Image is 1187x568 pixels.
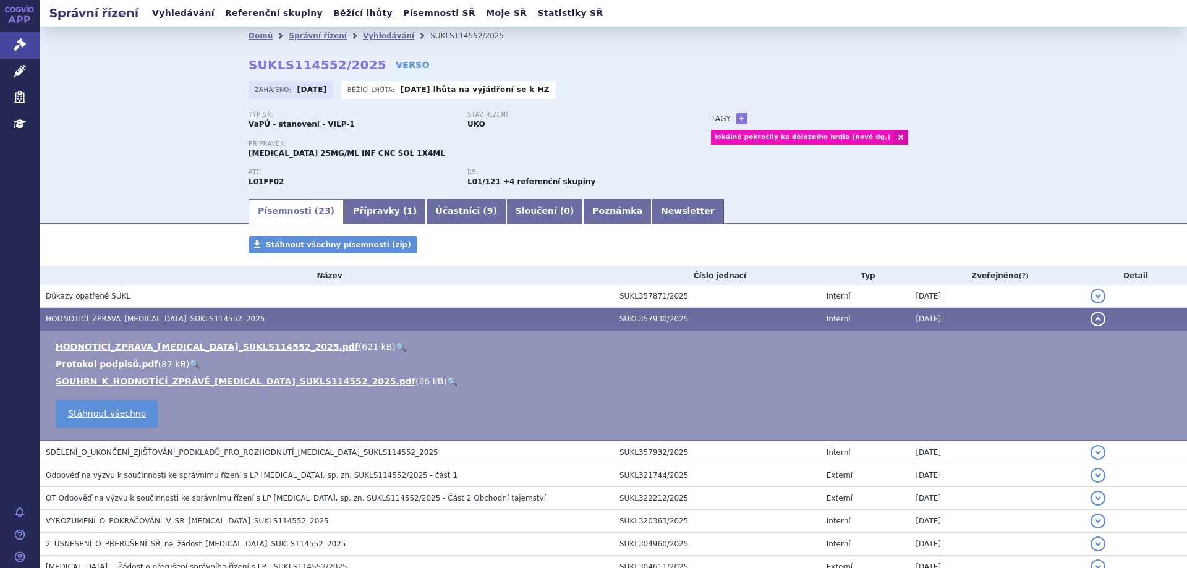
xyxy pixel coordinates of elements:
li: SUKLS114552/2025 [430,27,520,45]
span: Stáhnout všechny písemnosti (zip) [266,240,411,249]
span: 1 [407,206,413,216]
a: Protokol podpisů.pdf [56,359,158,369]
li: ( ) [56,358,1175,370]
td: [DATE] [909,441,1084,464]
button: detail [1091,468,1105,483]
strong: +4 referenční skupiny [503,177,595,186]
span: 9 [487,206,493,216]
p: RS: [467,169,674,176]
span: Interní [827,292,851,300]
span: Běžící lhůta: [347,85,398,95]
td: SUKL357871/2025 [613,285,820,308]
span: Důkazy opatřené SÚKL [46,292,130,300]
td: [DATE] [909,464,1084,487]
span: VYROZUMĚNÍ_O_POKRAČOVÁNÍ_V_SŘ_KEYTRUDA_SUKLS114552_2025 [46,517,329,525]
a: 🔍 [396,342,406,352]
th: Název [40,266,613,285]
td: [DATE] [909,533,1084,556]
a: 🔍 [189,359,200,369]
td: [DATE] [909,285,1084,308]
td: [DATE] [909,487,1084,510]
a: Statistiky SŘ [534,5,606,22]
a: Poznámka [583,199,652,224]
th: Číslo jednací [613,266,820,285]
td: SUKL357930/2025 [613,308,820,331]
a: VERSO [396,59,430,71]
a: Vyhledávání [148,5,218,22]
a: Písemnosti (23) [249,199,344,224]
abbr: (?) [1019,272,1029,281]
strong: [DATE] [297,85,327,94]
span: Interní [827,315,851,323]
p: Přípravek: [249,140,686,148]
a: Vyhledávání [363,32,414,40]
button: detail [1091,491,1105,506]
a: Stáhnout všechno [56,400,158,428]
span: HODNOTÍCÍ_ZPRÁVA_KEYTRUDA_SUKLS114552_2025 [46,315,265,323]
a: SOUHRN_K_HODNOTÍCÍ_ZPRÁVĚ_[MEDICAL_DATA]_SUKLS114552_2025.pdf [56,376,415,386]
a: Sloučení (0) [506,199,583,224]
a: lokálně pokročilý ka děložního hrdla (nově dg.) [711,130,893,145]
span: 2_USNESENÍ_O_PŘERUŠENÍ_SŘ_na_žádost_KEYTRUDA_SUKLS114552_2025 [46,540,346,548]
p: ATC: [249,169,455,176]
a: Písemnosti SŘ [399,5,479,22]
th: Zveřejněno [909,266,1084,285]
button: detail [1091,312,1105,326]
td: SUKL321744/2025 [613,464,820,487]
span: Externí [827,494,853,502]
p: Typ SŘ: [249,111,455,119]
strong: pembrolizumab [467,177,501,186]
td: [DATE] [909,308,1084,331]
a: Stáhnout všechny písemnosti (zip) [249,236,417,253]
a: + [736,113,747,124]
span: OT Odpověď na výzvu k součinnosti ke správnímu řízení s LP Keytruda, sp. zn. SUKLS114552/2025 - Č... [46,494,546,502]
th: Detail [1084,266,1187,285]
span: 0 [564,206,570,216]
strong: [DATE] [401,85,430,94]
strong: SUKLS114552/2025 [249,57,386,72]
h3: Tagy [711,111,731,126]
span: Externí [827,471,853,480]
td: SUKL320363/2025 [613,510,820,533]
span: Odpověď na výzvu k součinnosti ke správnímu řízení s LP Keytruda, sp. zn. SUKLS114552/2025 - část 1 [46,471,457,480]
td: [DATE] [909,510,1084,533]
h2: Správní řízení [40,4,148,22]
button: detail [1091,514,1105,528]
a: Domů [249,32,273,40]
th: Typ [820,266,910,285]
span: 86 kB [419,376,443,386]
li: ( ) [56,375,1175,388]
span: Interní [827,517,851,525]
a: Referenční skupiny [221,5,326,22]
span: 23 [318,206,330,216]
span: Zahájeno: [255,85,294,95]
span: 87 kB [161,359,186,369]
a: 🔍 [447,376,457,386]
td: SUKL357932/2025 [613,441,820,464]
td: SUKL322212/2025 [613,487,820,510]
strong: VaPÚ - stanovení - VILP-1 [249,120,355,129]
li: ( ) [56,341,1175,353]
strong: PEMBROLIZUMAB [249,177,284,186]
button: detail [1091,289,1105,303]
p: Stav řízení: [467,111,674,119]
a: HODNOTÍCÍ_ZPRÁVA_[MEDICAL_DATA]_SUKLS114552_2025.pdf [56,342,359,352]
a: Správní řízení [289,32,347,40]
a: Newsletter [652,199,724,224]
a: Účastníci (9) [426,199,506,224]
button: detail [1091,536,1105,551]
strong: UKO [467,120,485,129]
span: [MEDICAL_DATA] 25MG/ML INF CNC SOL 1X4ML [249,149,445,158]
p: - [401,85,550,95]
a: Přípravky (1) [344,199,426,224]
span: Interní [827,540,851,548]
a: lhůta na vyjádření se k HZ [433,85,550,94]
button: detail [1091,445,1105,460]
span: SDĚLENÍ_O_UKONČENÍ_ZJIŠŤOVÁNÍ_PODKLADŮ_PRO_ROZHODNUTÍ_KEYTRUDA_SUKLS114552_2025 [46,448,438,457]
span: Interní [827,448,851,457]
td: SUKL304960/2025 [613,533,820,556]
a: Běžící lhůty [330,5,396,22]
span: 621 kB [362,342,392,352]
a: Moje SŘ [482,5,530,22]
